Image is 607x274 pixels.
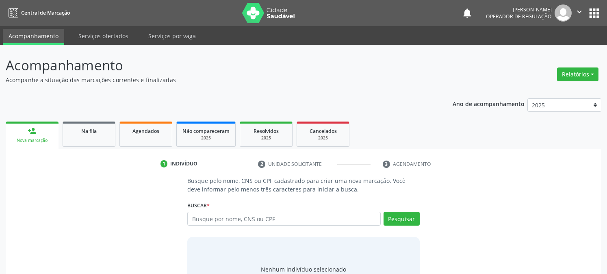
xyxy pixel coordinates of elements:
[572,4,587,22] button: 
[557,67,598,81] button: Relatórios
[246,135,286,141] div: 2025
[486,13,552,20] span: Operador de regulação
[73,29,134,43] a: Serviços ofertados
[187,212,380,226] input: Busque por nome, CNS ou CPF
[303,135,343,141] div: 2025
[170,160,197,167] div: Indivíduo
[575,7,584,16] i: 
[3,29,64,45] a: Acompanhamento
[254,128,279,135] span: Resolvidos
[6,76,423,84] p: Acompanhe a situação das marcações correntes e finalizadas
[21,9,70,16] span: Central de Marcação
[462,7,473,19] button: notifications
[384,212,420,226] button: Pesquisar
[587,6,601,20] button: apps
[310,128,337,135] span: Cancelados
[187,176,419,194] p: Busque pelo nome, CNS ou CPF cadastrado para criar uma nova marcação. Você deve informar pelo men...
[182,128,230,135] span: Não compareceram
[6,55,423,76] p: Acompanhamento
[11,137,53,144] div: Nova marcação
[261,265,346,274] div: Nenhum indivíduo selecionado
[555,4,572,22] img: img
[143,29,202,43] a: Serviços por vaga
[132,128,159,135] span: Agendados
[453,98,525,109] p: Ano de acompanhamento
[81,128,97,135] span: Na fila
[28,126,37,135] div: person_add
[160,160,168,167] div: 1
[6,6,70,20] a: Central de Marcação
[182,135,230,141] div: 2025
[486,6,552,13] div: [PERSON_NAME]
[187,199,210,212] label: Buscar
